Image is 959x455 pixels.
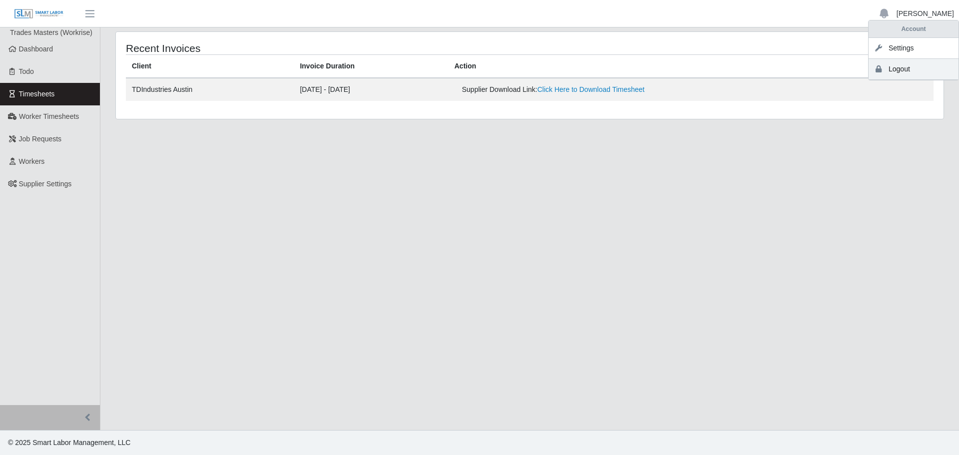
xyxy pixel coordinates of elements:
a: Click Here to Download Timesheet [537,85,645,93]
th: Invoice Duration [294,55,448,78]
span: Dashboard [19,45,53,53]
span: Todo [19,67,34,75]
h4: Recent Invoices [126,42,454,54]
a: [PERSON_NAME] [897,8,954,19]
span: Worker Timesheets [19,112,79,120]
img: SLM Logo [14,8,64,19]
span: Job Requests [19,135,62,143]
a: Settings [869,38,959,59]
a: Logout [869,59,959,80]
th: Client [126,55,294,78]
strong: Account [902,25,926,32]
span: Supplier Settings [19,180,72,188]
span: Trades Masters (Workrise) [10,28,92,36]
span: Timesheets [19,90,55,98]
td: TDIndustries Austin [126,78,294,101]
th: Action [449,55,934,78]
span: Workers [19,157,45,165]
span: © 2025 Smart Labor Management, LLC [8,439,130,447]
div: Supplier Download Link: [462,84,763,95]
td: [DATE] - [DATE] [294,78,448,101]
